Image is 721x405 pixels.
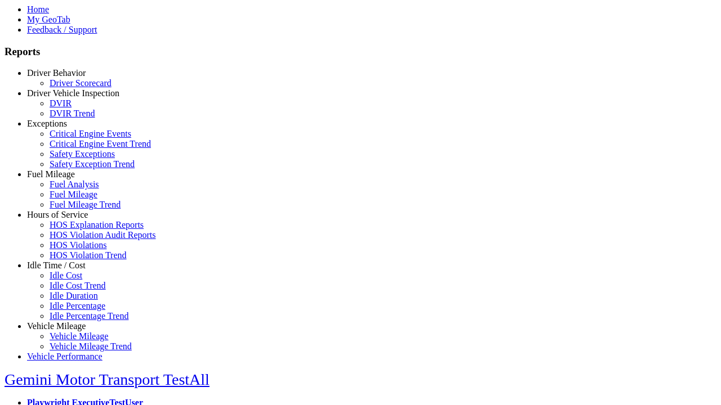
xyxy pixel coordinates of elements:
a: DVIR [50,98,72,108]
a: HOS Violation Audit Reports [50,230,156,240]
a: Idle Duration [50,291,98,300]
a: Idle Percentage Trend [50,311,128,321]
a: Idle Time / Cost [27,260,86,270]
a: Safety Exception Trend [50,159,135,169]
a: Home [27,4,49,14]
a: Critical Engine Events [50,129,131,138]
a: HOS Violations [50,240,106,250]
h3: Reports [5,46,716,58]
a: Exceptions [27,119,67,128]
a: Safety Exceptions [50,149,115,159]
a: Fuel Analysis [50,179,99,189]
a: Gemini Motor Transport TestAll [5,371,210,388]
a: Idle Percentage [50,301,105,310]
a: Vehicle Mileage Trend [50,341,132,351]
a: Feedback / Support [27,25,97,34]
a: Vehicle Performance [27,352,103,361]
a: Driver Vehicle Inspection [27,88,119,98]
a: Driver Scorecard [50,78,112,88]
a: DVIR Trend [50,109,95,118]
a: Fuel Mileage [27,169,75,179]
a: Fuel Mileage [50,190,97,199]
a: HOS Explanation Reports [50,220,144,229]
a: HOS Violation Trend [50,250,127,260]
a: Vehicle Mileage [27,321,86,331]
a: Idle Cost Trend [50,281,106,290]
a: Fuel Mileage Trend [50,200,121,209]
a: Driver Behavior [27,68,86,78]
a: Critical Engine Event Trend [50,139,151,148]
a: Vehicle Mileage [50,331,108,341]
a: My GeoTab [27,15,70,24]
a: Hours of Service [27,210,88,219]
a: Idle Cost [50,271,82,280]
